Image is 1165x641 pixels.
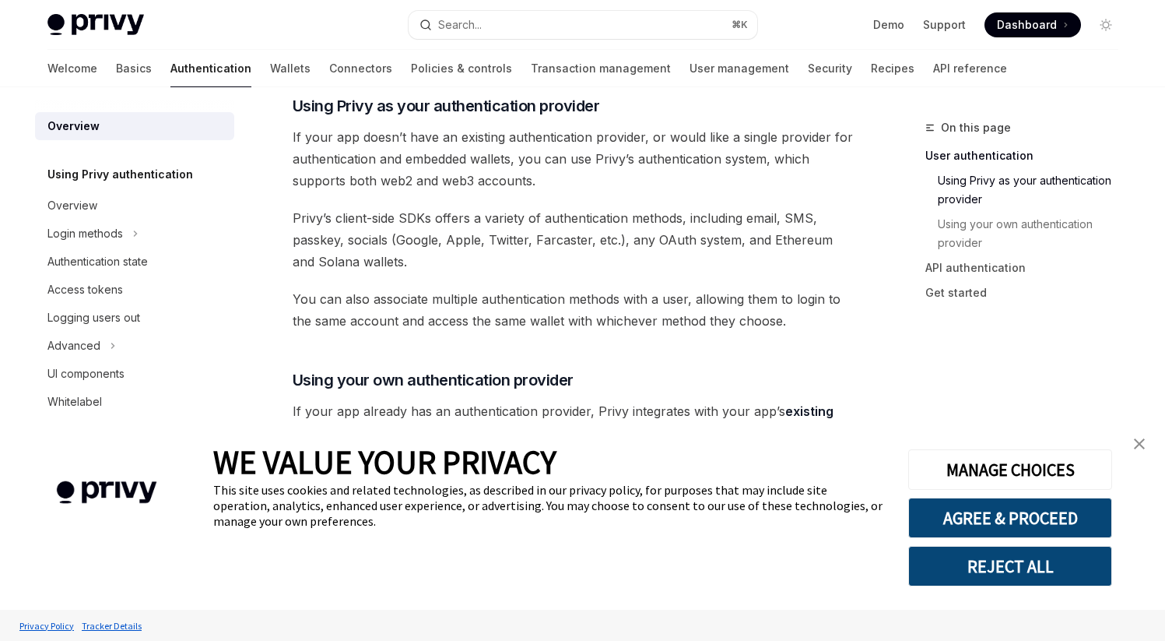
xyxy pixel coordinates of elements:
[1134,438,1145,449] img: close banner
[16,612,78,639] a: Privacy Policy
[23,459,190,527] img: company logo
[411,50,512,87] a: Policies & controls
[213,442,556,482] span: WE VALUE YOUR PRIVACY
[293,126,854,192] span: If your app doesn’t have an existing authentication provider, or would like a single provider for...
[690,50,789,87] a: User management
[116,50,152,87] a: Basics
[35,276,234,304] a: Access tokens
[1124,428,1155,460] a: close banner
[47,252,148,271] div: Authentication state
[531,50,671,87] a: Transaction management
[47,224,123,243] div: Login methods
[925,143,1131,168] a: User authentication
[923,17,966,33] a: Support
[873,17,904,33] a: Demo
[329,50,392,87] a: Connectors
[933,50,1007,87] a: API reference
[47,393,102,411] div: Whitelabel
[293,400,854,466] span: If your app already has an authentication provider, Privy integrates with your app’s . This inclu...
[47,280,123,299] div: Access tokens
[35,388,234,416] a: Whitelabel
[35,112,234,140] a: Overview
[997,17,1057,33] span: Dashboard
[908,498,1112,538] button: AGREE & PROCEED
[270,50,311,87] a: Wallets
[35,192,234,220] a: Overview
[938,168,1131,212] a: Using Privy as your authentication provider
[409,11,757,39] button: Search...⌘K
[47,336,100,355] div: Advanced
[35,360,234,388] a: UI components
[47,50,97,87] a: Welcome
[47,196,97,215] div: Overview
[908,449,1112,490] button: MANAGE CHOICES
[908,546,1112,586] button: REJECT ALL
[170,50,251,87] a: Authentication
[293,207,854,273] span: Privy’s client-side SDKs offers a variety of authentication methods, including email, SMS, passke...
[293,95,600,117] span: Using Privy as your authentication provider
[984,12,1081,37] a: Dashboard
[438,16,482,34] div: Search...
[925,280,1131,305] a: Get started
[293,369,574,391] span: Using your own authentication provider
[808,50,852,87] a: Security
[47,308,140,327] div: Logging users out
[35,248,234,276] a: Authentication state
[47,165,193,184] h5: Using Privy authentication
[941,118,1011,137] span: On this page
[78,612,146,639] a: Tracker Details
[47,365,125,383] div: UI components
[35,304,234,332] a: Logging users out
[732,19,748,31] span: ⌘ K
[293,288,854,332] span: You can also associate multiple authentication methods with a user, allowing them to login to the...
[871,50,914,87] a: Recipes
[47,117,100,136] div: Overview
[47,14,144,36] img: light logo
[1093,12,1118,37] button: Toggle dark mode
[925,255,1131,280] a: API authentication
[213,482,885,529] div: This site uses cookies and related technologies, as described in our privacy policy, for purposes...
[938,212,1131,255] a: Using your own authentication provider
